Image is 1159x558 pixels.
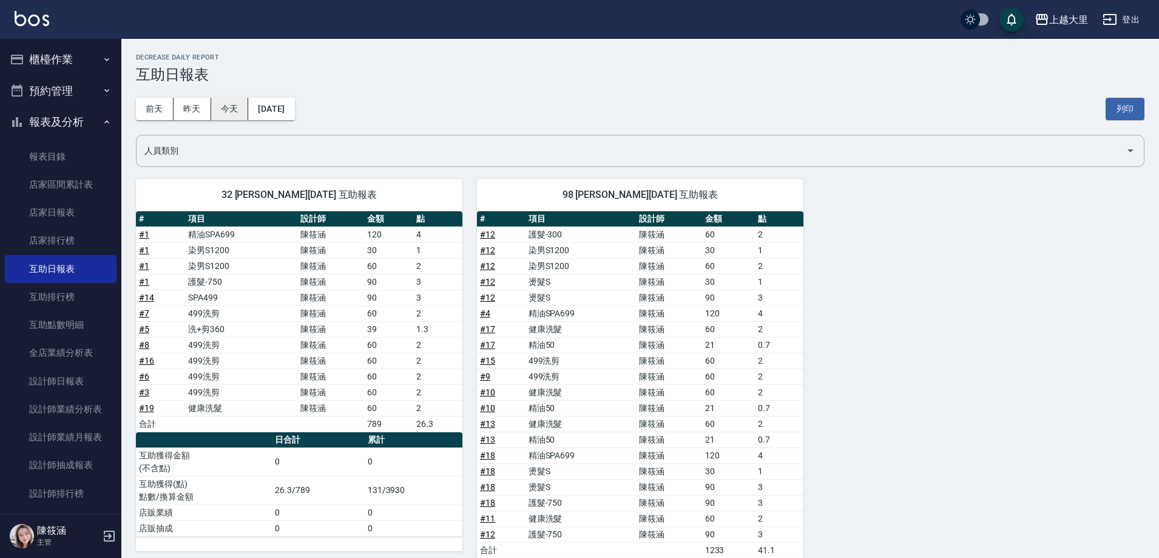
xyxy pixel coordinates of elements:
a: 互助排行榜 [5,283,117,311]
td: 2 [413,353,462,369]
td: 陳筱涵 [297,353,365,369]
th: 設計師 [297,211,365,227]
td: 陳筱涵 [297,400,365,416]
td: 499洗剪 [185,384,297,400]
td: 120 [702,447,755,463]
th: 項目 [185,211,297,227]
button: 列印 [1106,98,1144,120]
td: 互助獲得(點) 點數/換算金額 [136,476,272,505]
td: 2 [413,384,462,400]
td: 2 [755,321,803,337]
td: 30 [364,242,413,258]
div: 上越大里 [1049,12,1088,27]
td: 2 [413,337,462,353]
td: 精油SPA699 [525,447,636,463]
td: 健康洗髮 [185,400,297,416]
a: 設計師業績分析表 [5,395,117,423]
a: #18 [480,466,495,476]
a: #14 [139,293,154,302]
a: #18 [480,498,495,508]
td: 染男S1200 [525,242,636,258]
td: 2 [413,258,462,274]
td: 60 [702,353,755,369]
td: 陳筱涵 [636,400,702,416]
button: 報表及分析 [5,106,117,138]
th: 日合計 [272,432,364,448]
td: 陳筱涵 [636,242,702,258]
th: 設計師 [636,211,702,227]
td: 30 [702,242,755,258]
button: 櫃檯作業 [5,44,117,75]
a: #16 [139,356,154,366]
a: 設計師排行榜 [5,480,117,508]
td: 60 [364,305,413,321]
td: 2 [413,305,462,321]
td: 2 [755,258,803,274]
td: 陳筱涵 [297,337,365,353]
button: 預約管理 [5,75,117,107]
td: 陳筱涵 [636,526,702,542]
td: 30 [702,463,755,479]
input: 人員名稱 [141,140,1121,162]
img: Person [10,524,34,548]
td: 39 [364,321,413,337]
th: 點 [755,211,803,227]
td: 精油50 [525,337,636,353]
h3: 互助日報表 [136,66,1144,83]
td: 2 [755,384,803,400]
td: 1 [755,274,803,290]
td: 90 [702,495,755,511]
td: 合計 [136,416,185,432]
th: 金額 [702,211,755,227]
td: 陳筱涵 [636,384,702,400]
a: 店家區間累計表 [5,171,117,199]
td: 60 [702,226,755,242]
th: 累計 [365,432,462,448]
td: 2 [413,369,462,384]
td: 90 [364,290,413,305]
td: 41.1 [755,542,803,558]
td: 789 [364,416,413,432]
a: #15 [480,356,495,366]
td: 健康洗髮 [525,511,636,526]
td: 90 [364,274,413,290]
td: 2 [755,226,803,242]
td: 陳筱涵 [636,353,702,369]
td: 30 [702,274,755,290]
td: 陳筱涵 [636,416,702,432]
td: 精油50 [525,400,636,416]
td: 3 [755,526,803,542]
td: 499洗剪 [525,369,636,384]
td: 26.3/789 [272,476,364,505]
a: #7 [139,308,149,318]
td: 陳筱涵 [297,226,365,242]
td: 21 [702,432,755,447]
td: 陳筱涵 [636,321,702,337]
h2: Decrease Daily Report [136,53,1144,61]
td: 60 [364,400,413,416]
td: 陳筱涵 [297,305,365,321]
td: 護髮-750 [525,526,636,542]
a: #12 [480,261,495,271]
td: 陳筱涵 [297,290,365,305]
a: #3 [139,387,149,397]
td: 0 [272,447,364,476]
td: 染男S1200 [185,242,297,258]
a: 報表目錄 [5,143,117,171]
a: 商品銷售排行榜 [5,508,117,536]
td: 陳筱涵 [636,369,702,384]
td: 499洗剪 [185,353,297,369]
td: 120 [702,305,755,321]
td: 陳筱涵 [636,432,702,447]
td: 60 [364,337,413,353]
td: 陳筱涵 [297,258,365,274]
td: 陳筱涵 [636,511,702,526]
a: #12 [480,277,495,287]
td: 0 [365,505,462,520]
td: 陳筱涵 [636,463,702,479]
td: 燙髮S [525,290,636,305]
a: #12 [480,529,495,539]
td: SPA499 [185,290,297,305]
td: 陳筱涵 [297,384,365,400]
a: 設計師業績月報表 [5,423,117,451]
